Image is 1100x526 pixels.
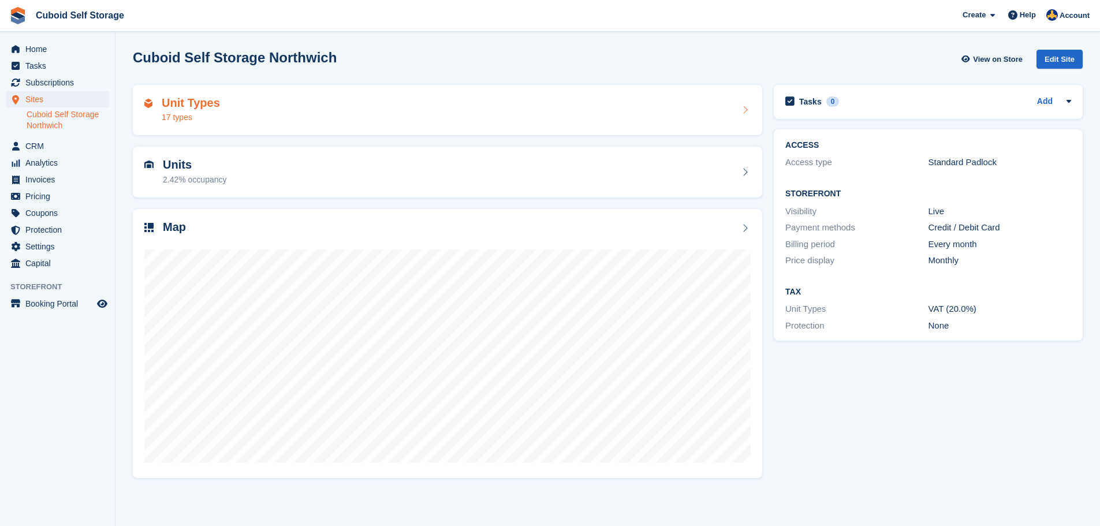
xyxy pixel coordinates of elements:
[133,209,762,479] a: Map
[785,254,928,267] div: Price display
[1060,10,1090,21] span: Account
[929,319,1071,333] div: None
[1037,95,1053,109] a: Add
[162,111,220,124] div: 17 types
[785,288,1071,297] h2: Tax
[27,109,109,131] a: Cuboid Self Storage Northwich
[133,85,762,136] a: Unit Types 17 types
[1046,9,1058,21] img: Chris Hickman
[1036,50,1083,73] a: Edit Site
[25,155,95,171] span: Analytics
[10,281,115,293] span: Storefront
[963,9,986,21] span: Create
[6,188,109,204] a: menu
[9,7,27,24] img: stora-icon-8386f47178a22dfd0bd8f6a31ec36ba5ce8667c1dd55bd0f319d3a0aa187defe.svg
[6,91,109,107] a: menu
[929,254,1071,267] div: Monthly
[163,221,186,234] h2: Map
[144,99,152,108] img: unit-type-icn-2b2737a686de81e16bb02015468b77c625bbabd49415b5ef34ead5e3b44a266d.svg
[6,205,109,221] a: menu
[785,221,928,234] div: Payment methods
[929,221,1071,234] div: Credit / Debit Card
[6,171,109,188] a: menu
[799,96,822,107] h2: Tasks
[25,171,95,188] span: Invoices
[6,41,109,57] a: menu
[6,74,109,91] a: menu
[973,54,1023,65] span: View on Store
[25,238,95,255] span: Settings
[25,91,95,107] span: Sites
[25,138,95,154] span: CRM
[163,158,227,171] h2: Units
[929,156,1071,169] div: Standard Padlock
[785,205,928,218] div: Visibility
[31,6,129,25] a: Cuboid Self Storage
[929,303,1071,316] div: VAT (20.0%)
[163,174,227,186] div: 2.42% occupancy
[6,238,109,255] a: menu
[6,58,109,74] a: menu
[785,303,928,316] div: Unit Types
[785,141,1071,150] h2: ACCESS
[6,255,109,271] a: menu
[785,319,928,333] div: Protection
[25,41,95,57] span: Home
[133,50,337,65] h2: Cuboid Self Storage Northwich
[25,74,95,91] span: Subscriptions
[144,223,154,232] img: map-icn-33ee37083ee616e46c38cad1a60f524a97daa1e2b2c8c0bc3eb3415660979fc1.svg
[785,189,1071,199] h2: Storefront
[25,58,95,74] span: Tasks
[95,297,109,311] a: Preview store
[1020,9,1036,21] span: Help
[25,205,95,221] span: Coupons
[144,161,154,169] img: unit-icn-7be61d7bf1b0ce9d3e12c5938cc71ed9869f7b940bace4675aadf7bd6d80202e.svg
[25,188,95,204] span: Pricing
[929,238,1071,251] div: Every month
[25,255,95,271] span: Capital
[133,147,762,197] a: Units 2.42% occupancy
[162,96,220,110] h2: Unit Types
[1036,50,1083,69] div: Edit Site
[785,238,928,251] div: Billing period
[25,296,95,312] span: Booking Portal
[929,205,1071,218] div: Live
[25,222,95,238] span: Protection
[6,155,109,171] a: menu
[6,296,109,312] a: menu
[960,50,1027,69] a: View on Store
[6,222,109,238] a: menu
[785,156,928,169] div: Access type
[826,96,840,107] div: 0
[6,138,109,154] a: menu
